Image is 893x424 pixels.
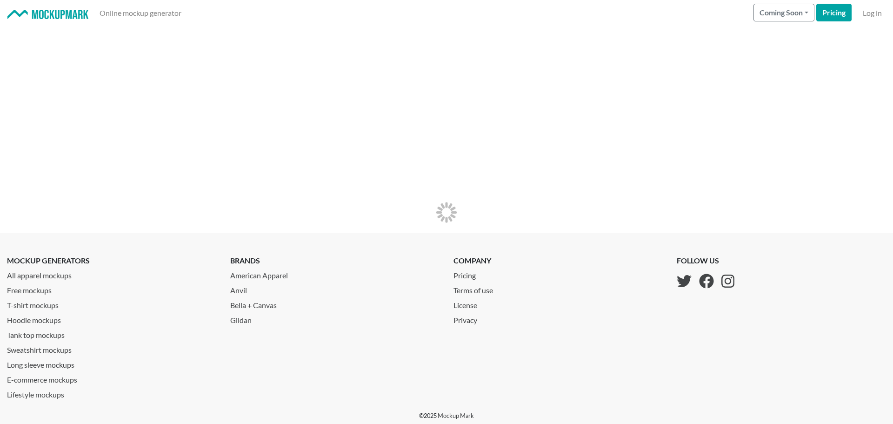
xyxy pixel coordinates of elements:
a: All apparel mockups [7,266,216,281]
button: Coming Soon [753,4,814,21]
p: company [453,255,500,266]
p: mockup generators [7,255,216,266]
a: Sweatshirt mockups [7,341,216,356]
a: Anvil [230,281,440,296]
a: Log in [859,4,886,22]
a: Gildan [230,311,440,326]
a: Hoodie mockups [7,311,216,326]
a: Pricing [816,4,852,21]
img: Mockup Mark [7,10,88,20]
a: Online mockup generator [96,4,185,22]
a: License [453,296,500,311]
a: T-shirt mockups [7,296,216,311]
a: American Apparel [230,266,440,281]
a: Free mockups [7,281,216,296]
p: © 2025 [419,411,474,420]
a: Long sleeve mockups [7,356,216,370]
a: Tank top mockups [7,326,216,341]
a: Bella + Canvas [230,296,440,311]
a: Mockup Mark [438,412,474,419]
a: Terms of use [453,281,500,296]
a: Lifestyle mockups [7,385,216,400]
a: Privacy [453,311,500,326]
p: brands [230,255,440,266]
a: E-commerce mockups [7,370,216,385]
a: Pricing [453,266,500,281]
p: follow us [677,255,734,266]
